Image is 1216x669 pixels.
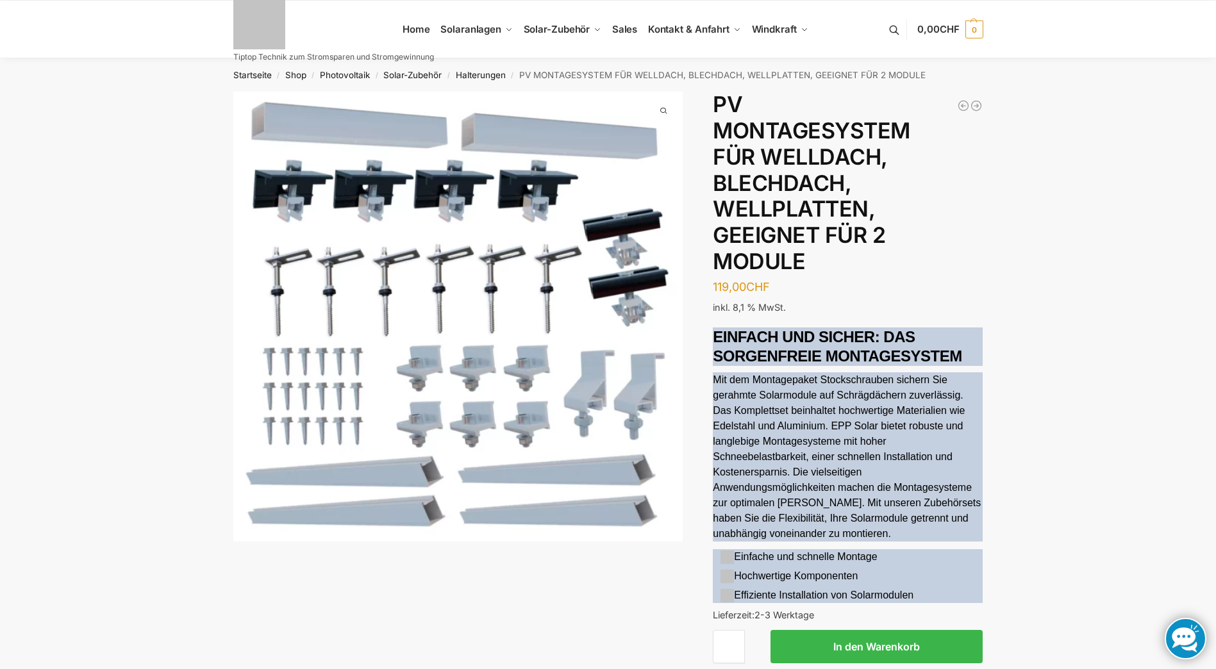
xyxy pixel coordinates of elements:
[720,570,734,583] img: gif;base64,R0lGODdhAQABAPAAAMPDwwAAACwAAAAAAQABAAACAkQBADs=
[713,372,983,541] p: Mit dem Montagepaket Stockschrauben sichern Sie gerahmte Solarmodule auf Schrägdächern zuverlässi...
[720,550,734,564] img: gif;base64,R0lGODdhAQABAPAAAMPDwwAAACwAAAAAAQABAAACAkQBADs=
[734,588,913,603] p: Effiziente Installation von Solarmodulen
[442,70,455,81] span: /
[456,70,506,80] a: Halterungen
[940,23,960,35] span: CHF
[970,99,983,112] a: Universal Halterung für Balkon, Wand, Dach
[210,58,1006,92] nav: Breadcrumb
[272,70,285,81] span: /
[957,99,970,112] a: Balkonhaken für Solarmodule - Eckig 9,5 cm
[524,23,590,35] span: Solar-Zubehör
[285,70,306,80] a: Shop
[642,1,746,58] a: Kontakt & Anfahrt
[713,280,770,293] bdi: 119,00
[754,609,814,620] span: 2-3 Werktage
[383,70,442,80] a: Solar-Zubehör
[770,630,983,663] button: In den Warenkorb
[917,10,983,49] a: 0,00CHF 0
[713,609,814,620] span: Lieferzeit:
[746,1,813,58] a: Windkraft
[965,21,983,38] span: 0
[734,568,858,584] p: Hochwertige Komponenten
[720,589,734,602] img: gif;base64,R0lGODdhAQABAPAAAMPDwwAAACwAAAAAAQABAAACAkQBADs=
[233,92,683,541] a: s l1600 7s l1600 7
[648,23,729,35] span: Kontakt & Anfahrt
[440,23,501,35] span: Solaranlagen
[518,1,606,58] a: Solar-Zubehör
[612,23,638,35] span: Sales
[752,23,797,35] span: Windkraft
[506,70,519,81] span: /
[320,70,370,80] a: Photovoltaik
[306,70,320,81] span: /
[734,549,877,565] p: Einfache und schnelle Montage
[917,23,959,35] span: 0,00
[606,1,642,58] a: Sales
[233,70,272,80] a: Startseite
[233,92,683,541] img: s-l1600 (7)
[713,327,983,366] h2: EINFACH UND SICHER: DAS SORGENFREIE MONTAGESYSTEM
[713,302,786,313] span: inkl. 8,1 % MwSt.
[713,630,745,663] input: Produktmenge
[370,70,383,81] span: /
[233,53,434,61] p: Tiptop Technik zum Stromsparen und Stromgewinnung
[746,280,770,293] span: CHF
[713,92,983,275] h1: PV MONTAGESYSTEM FÜR WELLDACH, BLECHDACH, WELLPLATTEN, GEEIGNET FÜR 2 MODULE
[435,1,518,58] a: Solaranlagen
